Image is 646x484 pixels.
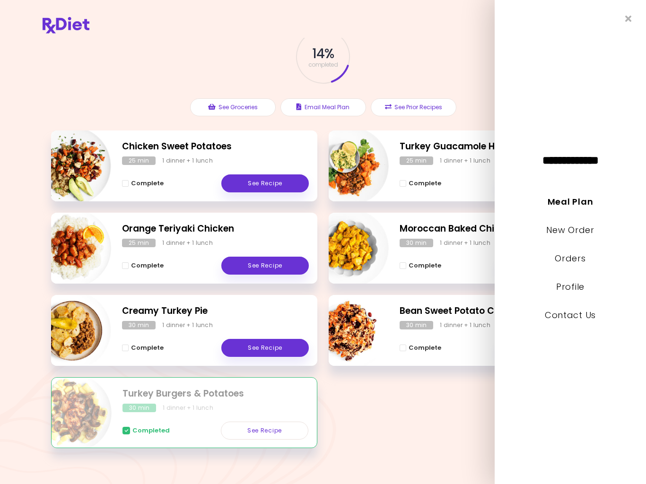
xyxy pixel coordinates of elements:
[122,387,308,401] h2: Turkey Burgers & Potatoes
[221,174,309,192] a: See Recipe - Chicken Sweet Potatoes
[556,281,585,293] a: Profile
[163,404,213,412] div: 1 dinner + 1 lunch
[122,178,164,189] button: Complete - Chicken Sweet Potatoes
[132,427,170,434] span: Completed
[308,62,338,68] span: completed
[400,178,441,189] button: Complete - Turkey Guacamole Hash
[221,257,309,275] a: See Recipe - Orange Teriyaki Chicken
[33,291,111,370] img: Info - Creamy Turkey Pie
[122,260,164,271] button: Complete - Orange Teriyaki Chicken
[280,98,366,116] button: Email Meal Plan
[310,127,389,205] img: Info - Turkey Guacamole Hash
[122,222,309,236] h2: Orange Teriyaki Chicken
[122,304,309,318] h2: Creamy Turkey Pie
[546,224,594,236] a: New Order
[221,422,308,440] a: See Recipe - Turkey Burgers & Potatoes
[625,14,632,23] i: Close
[440,156,490,165] div: 1 dinner + 1 lunch
[400,140,586,154] h2: Turkey Guacamole Hash
[122,156,156,165] div: 25 min
[33,209,111,287] img: Info - Orange Teriyaki Chicken
[122,404,156,412] div: 30 min
[131,262,164,269] span: Complete
[440,239,490,247] div: 1 dinner + 1 lunch
[122,342,164,354] button: Complete - Creamy Turkey Pie
[440,321,490,329] div: 1 dinner + 1 lunch
[33,374,112,452] img: Info - Turkey Burgers & Potatoes
[162,321,213,329] div: 1 dinner + 1 lunch
[162,239,213,247] div: 1 dinner + 1 lunch
[400,222,586,236] h2: Moroccan Baked Chicken
[400,342,441,354] button: Complete - Bean Sweet Potato Chili Bake
[409,344,441,352] span: Complete
[131,344,164,352] span: Complete
[371,98,456,116] button: See Prior Recipes
[33,127,111,205] img: Info - Chicken Sweet Potatoes
[409,262,441,269] span: Complete
[43,17,89,34] img: RxDiet
[310,291,389,370] img: Info - Bean Sweet Potato Chili Bake
[548,196,593,207] a: Meal Plan
[400,321,433,329] div: 30 min
[312,46,334,62] span: 14 %
[310,209,389,287] img: Info - Moroccan Baked Chicken
[122,140,309,154] h2: Chicken Sweet Potatoes
[400,304,586,318] h2: Bean Sweet Potato Chili Bake
[190,98,276,116] button: See Groceries
[545,309,596,321] a: Contact Us
[409,180,441,187] span: Complete
[400,156,433,165] div: 25 min
[122,239,156,247] div: 25 min
[122,321,156,329] div: 30 min
[400,239,433,247] div: 30 min
[400,260,441,271] button: Complete - Moroccan Baked Chicken
[221,339,309,357] a: See Recipe - Creamy Turkey Pie
[162,156,213,165] div: 1 dinner + 1 lunch
[131,180,164,187] span: Complete
[555,252,585,264] a: Orders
